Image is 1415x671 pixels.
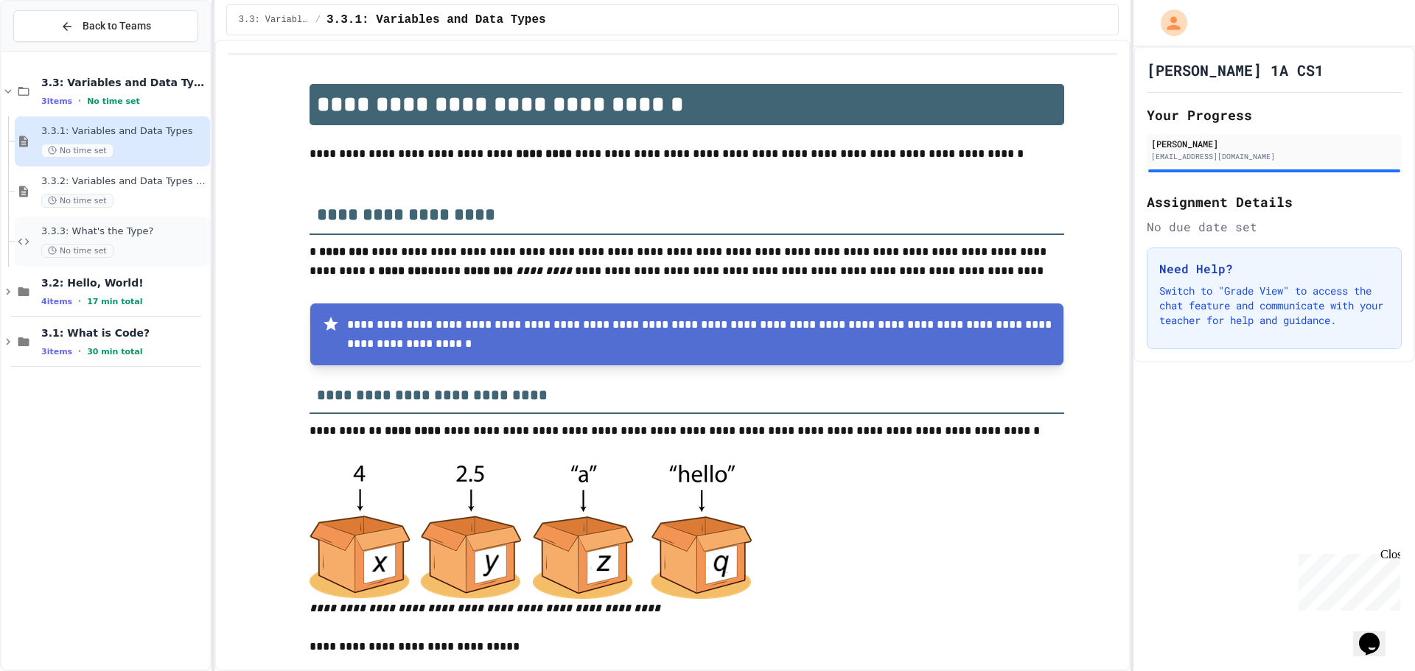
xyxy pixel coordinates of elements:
h3: Need Help? [1159,260,1389,278]
div: [EMAIL_ADDRESS][DOMAIN_NAME] [1151,151,1397,162]
h2: Assignment Details [1147,192,1402,212]
span: No time set [41,144,113,158]
span: No time set [87,96,140,106]
div: No due date set [1147,218,1402,236]
span: 17 min total [87,297,142,306]
span: 4 items [41,297,72,306]
span: 3.3: Variables and Data Types [239,14,310,26]
iframe: chat widget [1353,612,1400,656]
span: 3.3.1: Variables and Data Types [41,125,207,138]
span: No time set [41,244,113,258]
span: 3.3.3: What's the Type? [41,225,207,238]
h1: [PERSON_NAME] 1A CS1 [1147,60,1324,80]
p: Switch to "Grade View" to access the chat feature and communicate with your teacher for help and ... [1159,284,1389,328]
span: • [78,295,81,307]
span: Back to Teams [83,18,151,34]
span: 3 items [41,96,72,106]
div: [PERSON_NAME] [1151,137,1397,150]
span: 3.1: What is Code? [41,326,207,340]
h2: Your Progress [1147,105,1402,125]
div: My Account [1145,6,1191,40]
div: Chat with us now!Close [6,6,102,94]
button: Back to Teams [13,10,198,42]
span: 3 items [41,347,72,356]
span: No time set [41,194,113,208]
span: 3.3: Variables and Data Types [41,76,207,89]
span: / [315,14,321,26]
iframe: chat widget [1293,548,1400,611]
span: 3.2: Hello, World! [41,276,207,289]
span: • [78,95,81,107]
span: 30 min total [87,347,142,356]
span: 3.3.1: Variables and Data Types [326,11,546,29]
span: 3.3.2: Variables and Data Types - Review [41,175,207,188]
span: • [78,345,81,357]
